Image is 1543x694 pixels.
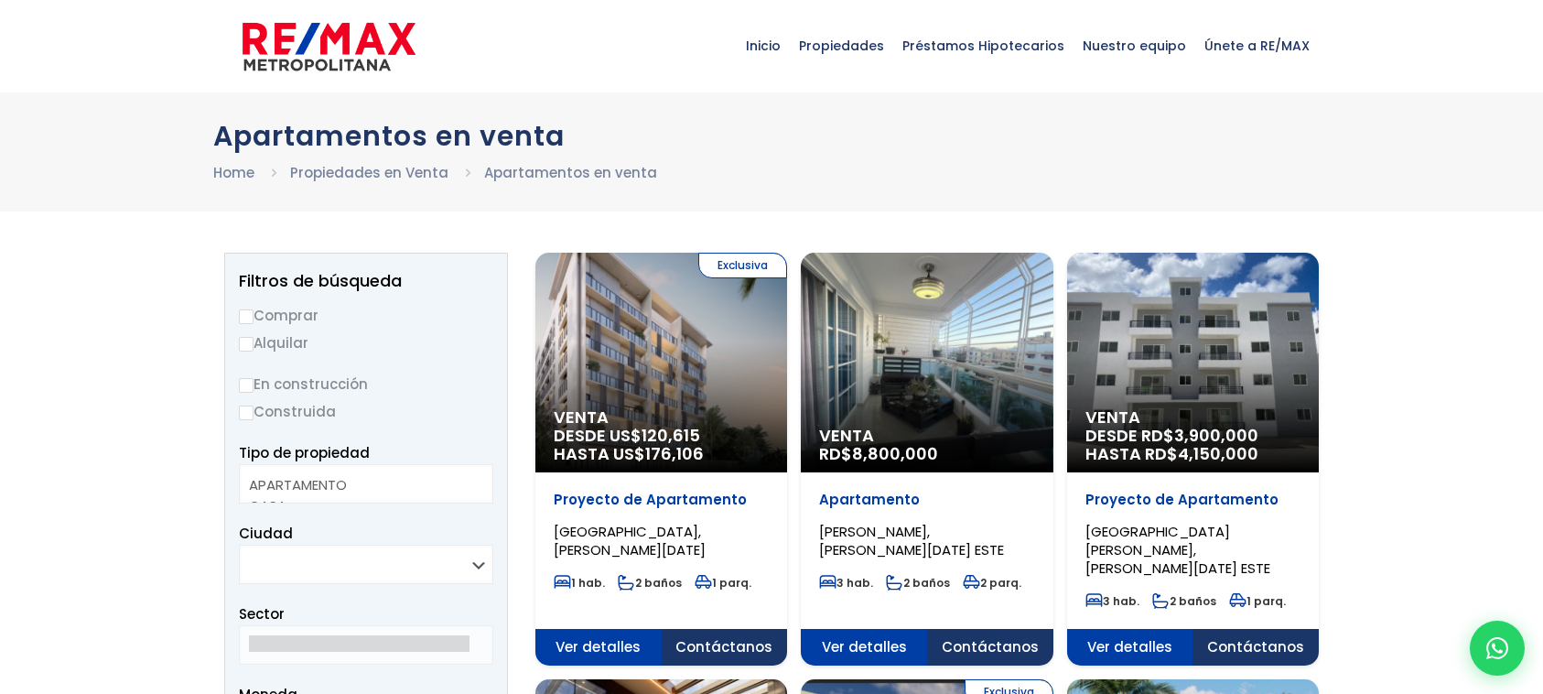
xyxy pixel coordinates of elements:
[239,378,254,393] input: En construcción
[662,629,788,666] span: Contáctanos
[249,495,469,516] option: CASA
[790,18,893,73] span: Propiedades
[1178,442,1258,465] span: 4,150,000
[1174,424,1258,447] span: 3,900,000
[852,442,938,465] span: 8,800,000
[554,408,769,427] span: Venta
[249,474,469,495] option: APARTAMENTO
[1192,629,1319,666] span: Contáctanos
[239,443,370,462] span: Tipo de propiedad
[1085,445,1300,463] span: HASTA RD$
[819,522,1004,559] span: [PERSON_NAME], [PERSON_NAME][DATE] ESTE
[698,253,787,278] span: Exclusiva
[535,629,662,666] span: Ver detalles
[1195,18,1319,73] span: Únete a RE/MAX
[886,575,950,591] span: 2 baños
[819,427,1034,445] span: Venta
[1085,408,1300,427] span: Venta
[239,400,493,423] label: Construida
[239,272,493,290] h2: Filtros de búsqueda
[645,442,704,465] span: 176,106
[819,491,1034,509] p: Apartamento
[554,522,706,559] span: [GEOGRAPHIC_DATA], [PERSON_NAME][DATE]
[554,575,605,591] span: 1 hab.
[642,424,700,447] span: 120,615
[554,427,769,463] span: DESDE US$
[1229,593,1286,609] span: 1 parq.
[893,18,1074,73] span: Préstamos Hipotecarios
[819,442,938,465] span: RD$
[695,575,751,591] span: 1 parq.
[963,575,1021,591] span: 2 parq.
[213,163,254,182] a: Home
[239,304,493,327] label: Comprar
[554,445,769,463] span: HASTA US$
[737,18,790,73] span: Inicio
[239,373,493,396] label: En construcción
[801,629,927,666] span: Ver detalles
[535,253,787,666] a: Exclusiva Venta DESDE US$120,615 HASTA US$176,106 Proyecto de Apartamento [GEOGRAPHIC_DATA], [PER...
[1085,491,1300,509] p: Proyecto de Apartamento
[213,120,1330,152] h1: Apartamentos en venta
[927,629,1053,666] span: Contáctanos
[554,491,769,509] p: Proyecto de Apartamento
[239,337,254,352] input: Alquilar
[239,309,254,324] input: Comprar
[801,253,1052,666] a: Venta RD$8,800,000 Apartamento [PERSON_NAME], [PERSON_NAME][DATE] ESTE 3 hab. 2 baños 2 parq. Ver...
[290,163,448,182] a: Propiedades en Venta
[1067,629,1193,666] span: Ver detalles
[484,163,657,182] a: Apartamentos en venta
[239,331,493,354] label: Alquilar
[618,575,682,591] span: 2 baños
[1085,427,1300,463] span: DESDE RD$
[1074,18,1195,73] span: Nuestro equipo
[239,406,254,420] input: Construida
[1152,593,1216,609] span: 2 baños
[239,604,285,624] span: Sector
[1067,253,1319,666] a: Venta DESDE RD$3,900,000 HASTA RD$4,150,000 Proyecto de Apartamento [GEOGRAPHIC_DATA][PERSON_NAME...
[1085,522,1270,578] span: [GEOGRAPHIC_DATA][PERSON_NAME], [PERSON_NAME][DATE] ESTE
[243,19,415,74] img: remax-metropolitana-logo
[1085,593,1139,609] span: 3 hab.
[819,575,873,591] span: 3 hab.
[239,524,293,543] span: Ciudad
